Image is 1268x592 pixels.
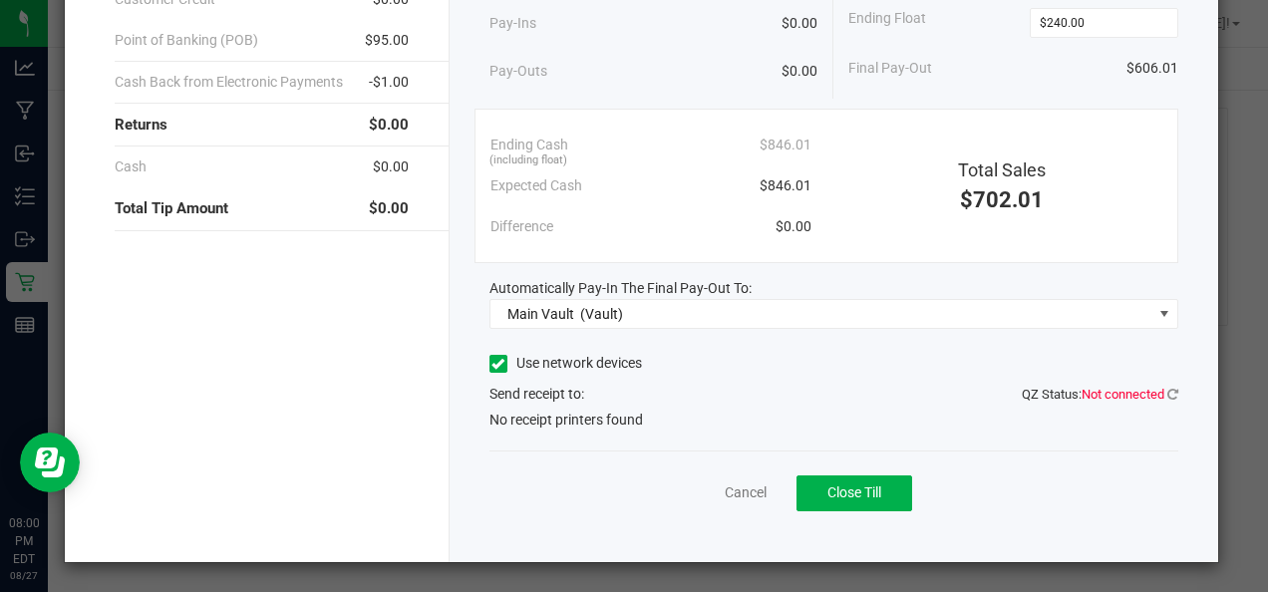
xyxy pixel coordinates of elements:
span: $846.01 [760,135,811,155]
span: Main Vault [507,306,574,322]
span: Cash Back from Electronic Payments [115,72,343,93]
span: No receipt printers found [489,410,643,431]
a: Cancel [725,482,767,503]
iframe: Resource center [20,433,80,492]
span: Ending Cash [490,135,568,155]
span: Automatically Pay-In The Final Pay-Out To: [489,280,752,296]
label: Use network devices [489,353,642,374]
span: Point of Banking (POB) [115,30,258,51]
span: $702.01 [960,187,1044,212]
span: (Vault) [580,306,623,322]
span: $0.00 [782,13,817,34]
span: Total Tip Amount [115,197,228,220]
span: $606.01 [1126,58,1178,79]
span: $0.00 [776,216,811,237]
span: Final Pay-Out [848,58,932,79]
span: QZ Status: [1022,387,1178,402]
span: $0.00 [782,61,817,82]
span: $95.00 [365,30,409,51]
span: -$1.00 [369,72,409,93]
span: $0.00 [369,197,409,220]
span: Close Till [827,484,881,500]
div: Returns [115,104,408,147]
span: Total Sales [958,159,1046,180]
span: Pay-Ins [489,13,536,34]
span: Pay-Outs [489,61,547,82]
span: Expected Cash [490,175,582,196]
span: (including float) [489,152,567,169]
span: Not connected [1082,387,1164,402]
span: $846.01 [760,175,811,196]
span: Send receipt to: [489,386,584,402]
span: Ending Float [848,8,926,38]
button: Close Till [796,475,912,511]
span: Cash [115,156,147,177]
span: $0.00 [369,114,409,137]
span: Difference [490,216,553,237]
span: $0.00 [373,156,409,177]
